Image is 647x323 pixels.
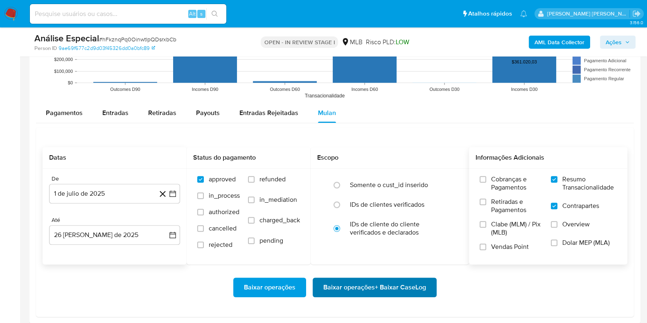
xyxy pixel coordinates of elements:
[520,10,527,17] a: Notificações
[395,37,409,47] span: LOW
[629,19,643,26] span: 3.156.0
[99,35,176,43] span: # hFkznqPq0OinwtIpQDsrxbCb
[30,9,226,19] input: Pesquise usuários ou casos...
[606,36,622,49] span: Ações
[206,8,223,20] button: search-icon
[341,38,362,47] div: MLB
[365,38,409,47] span: Risco PLD:
[547,10,630,18] p: viviane.jdasilva@mercadopago.com.br
[534,36,584,49] b: AML Data Collector
[200,10,203,18] span: s
[261,36,338,48] p: OPEN - IN REVIEW STAGE I
[632,9,641,18] a: Sair
[189,10,196,18] span: Alt
[529,36,590,49] button: AML Data Collector
[59,45,155,52] a: 9ae69f677c2d9d03f45326dd0a0bfc89
[34,45,57,52] b: Person ID
[600,36,636,49] button: Ações
[468,9,512,18] span: Atalhos rápidos
[34,32,99,45] b: Análise Especial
